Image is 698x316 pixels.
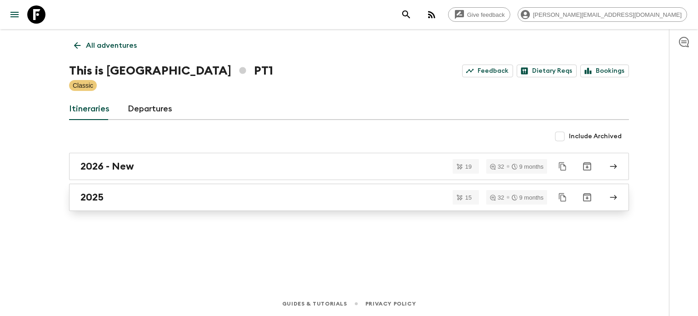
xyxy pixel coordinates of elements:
[80,161,134,172] h2: 2026 - New
[69,62,273,80] h1: This is [GEOGRAPHIC_DATA] PT1
[460,195,477,201] span: 15
[580,65,629,77] a: Bookings
[462,11,510,18] span: Give feedback
[397,5,415,24] button: search adventures
[517,65,577,77] a: Dietary Reqs
[80,191,104,203] h2: 2025
[69,184,629,211] a: 2025
[462,65,513,77] a: Feedback
[512,195,543,201] div: 9 months
[69,98,110,120] a: Itineraries
[69,36,142,55] a: All adventures
[490,164,504,170] div: 32
[578,157,596,176] button: Archive
[460,164,477,170] span: 19
[528,11,687,18] span: [PERSON_NAME][EMAIL_ADDRESS][DOMAIN_NAME]
[578,188,596,206] button: Archive
[512,164,543,170] div: 9 months
[73,81,93,90] p: Classic
[5,5,24,24] button: menu
[282,299,347,309] a: Guides & Tutorials
[365,299,416,309] a: Privacy Policy
[490,195,504,201] div: 32
[569,132,622,141] span: Include Archived
[554,158,571,175] button: Duplicate
[128,98,172,120] a: Departures
[448,7,510,22] a: Give feedback
[69,153,629,180] a: 2026 - New
[86,40,137,51] p: All adventures
[554,189,571,206] button: Duplicate
[518,7,687,22] div: [PERSON_NAME][EMAIL_ADDRESS][DOMAIN_NAME]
